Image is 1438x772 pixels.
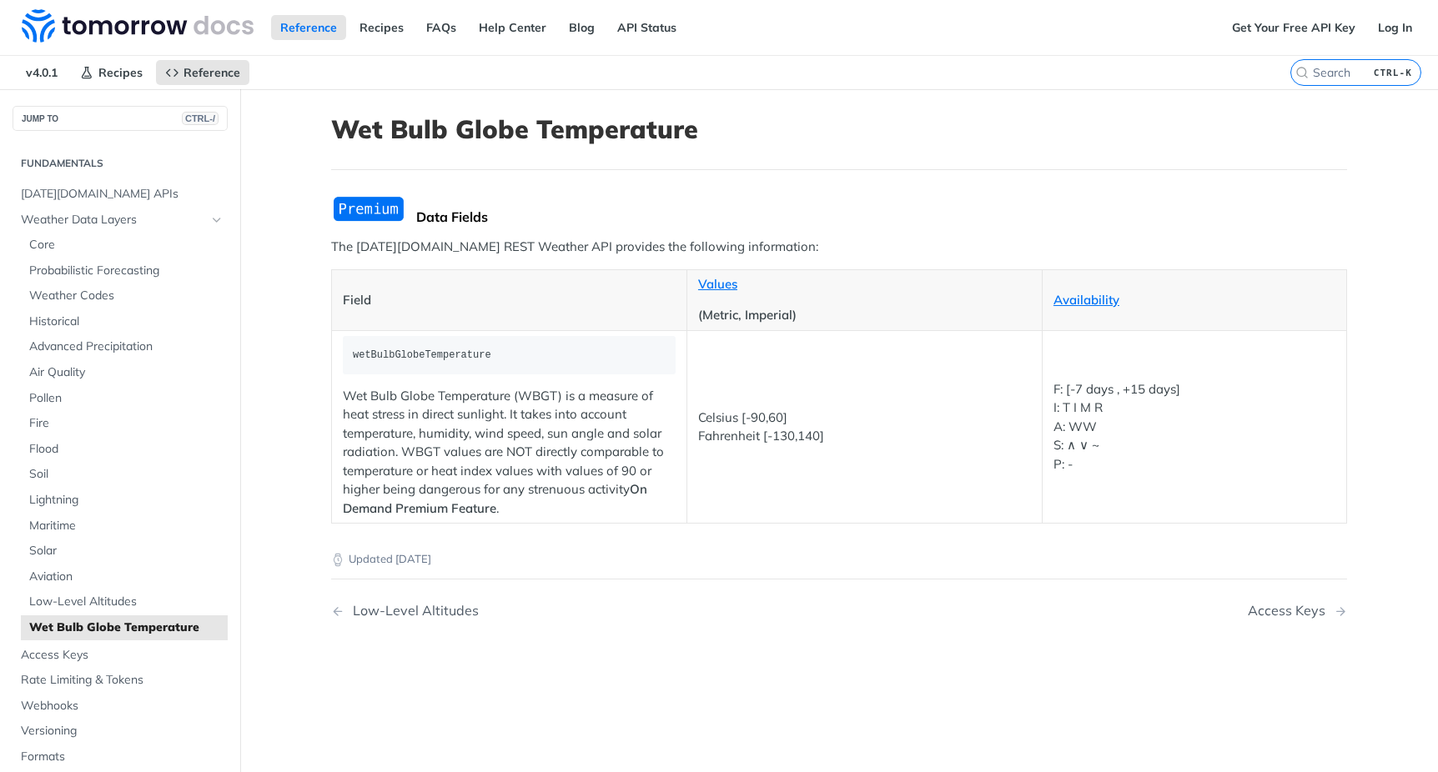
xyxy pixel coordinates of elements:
a: Flood [21,437,228,462]
span: Recipes [98,65,143,80]
span: v4.0.1 [17,60,67,85]
span: CTRL-/ [182,112,219,125]
a: Blog [560,15,604,40]
span: Weather Data Layers [21,212,206,228]
a: Advanced Precipitation [21,334,228,359]
span: Rate Limiting & Tokens [21,672,224,689]
a: Previous Page: Low-Level Altitudes [331,603,767,619]
a: Access Keys [13,643,228,668]
a: Pollen [21,386,228,411]
a: Availability [1053,292,1119,308]
p: (Metric, Imperial) [698,306,1031,325]
a: Reference [156,60,249,85]
a: Core [21,233,228,258]
a: Wet Bulb Globe Temperature [21,615,228,640]
a: Webhooks [13,694,228,719]
p: Field [343,291,676,310]
a: Fire [21,411,228,436]
p: Celsius [-90,60] Fahrenheit [-130,140] [698,409,1031,446]
a: Aviation [21,564,228,589]
span: Flood [29,441,224,458]
a: Weather Codes [21,283,228,308]
a: API Status [608,15,686,40]
div: Low-Level Altitudes [344,603,479,619]
nav: Pagination Controls [331,586,1347,635]
span: Formats [21,749,224,765]
a: Low-Level Altitudes [21,589,228,614]
a: Lightning [21,488,228,513]
a: Reference [271,15,346,40]
span: Low-Level Altitudes [29,594,224,610]
a: [DATE][DOMAIN_NAME] APIs [13,182,228,207]
p: The [DATE][DOMAIN_NAME] REST Weather API provides the following information: [331,238,1347,257]
span: Wet Bulb Globe Temperature [29,619,224,636]
a: Values [698,276,737,292]
div: Access Keys [1248,603,1334,619]
span: Probabilistic Forecasting [29,263,224,279]
kbd: CTRL-K [1370,64,1416,81]
a: Probabilistic Forecasting [21,258,228,283]
a: Maritime [21,514,228,539]
a: Rate Limiting & Tokens [13,668,228,693]
a: Versioning [13,719,228,744]
button: Hide subpages for Weather Data Layers [210,213,224,227]
span: wetBulbGlobeTemperature [353,349,491,361]
a: Soil [21,462,228,487]
h1: Wet Bulb Globe Temperature [331,114,1347,144]
div: Data Fields [416,208,1347,225]
span: Aviation [29,569,224,585]
span: Weather Codes [29,288,224,304]
span: Versioning [21,723,224,739]
a: Recipes [350,15,413,40]
a: Solar [21,539,228,564]
span: Access Keys [21,647,224,664]
span: Advanced Precipitation [29,338,224,355]
span: Fire [29,415,224,432]
span: [DATE][DOMAIN_NAME] APIs [21,186,224,203]
span: Lightning [29,492,224,509]
span: Maritime [29,518,224,534]
strong: On Demand Premium Feature [343,481,647,516]
span: Reference [184,65,240,80]
a: Log In [1369,15,1421,40]
span: Soil [29,466,224,483]
a: Get Your Free API Key [1223,15,1365,40]
span: Pollen [29,390,224,407]
p: Updated [DATE] [331,551,1347,568]
a: Air Quality [21,360,228,385]
svg: Search [1295,66,1309,79]
a: Help Center [470,15,556,40]
a: FAQs [417,15,465,40]
p: F: [-7 days , +15 days] I: T I M R A: WW S: ∧ ∨ ~ P: - [1053,380,1335,474]
a: Next Page: Access Keys [1248,603,1347,619]
a: Historical [21,309,228,334]
a: Recipes [71,60,152,85]
span: Historical [29,313,224,330]
span: Core [29,237,224,253]
a: Formats [13,744,228,769]
h2: Fundamentals [13,156,228,171]
span: Solar [29,543,224,559]
span: Air Quality [29,364,224,381]
button: JUMP TOCTRL-/ [13,106,228,131]
a: Weather Data LayersHide subpages for Weather Data Layers [13,208,228,233]
span: Webhooks [21,698,224,714]
img: Tomorrow.io Weather API Docs [22,9,254,43]
p: Wet Bulb Globe Temperature (WBGT) is a measure of heat stress in direct sunlight. It takes into a... [343,387,676,519]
